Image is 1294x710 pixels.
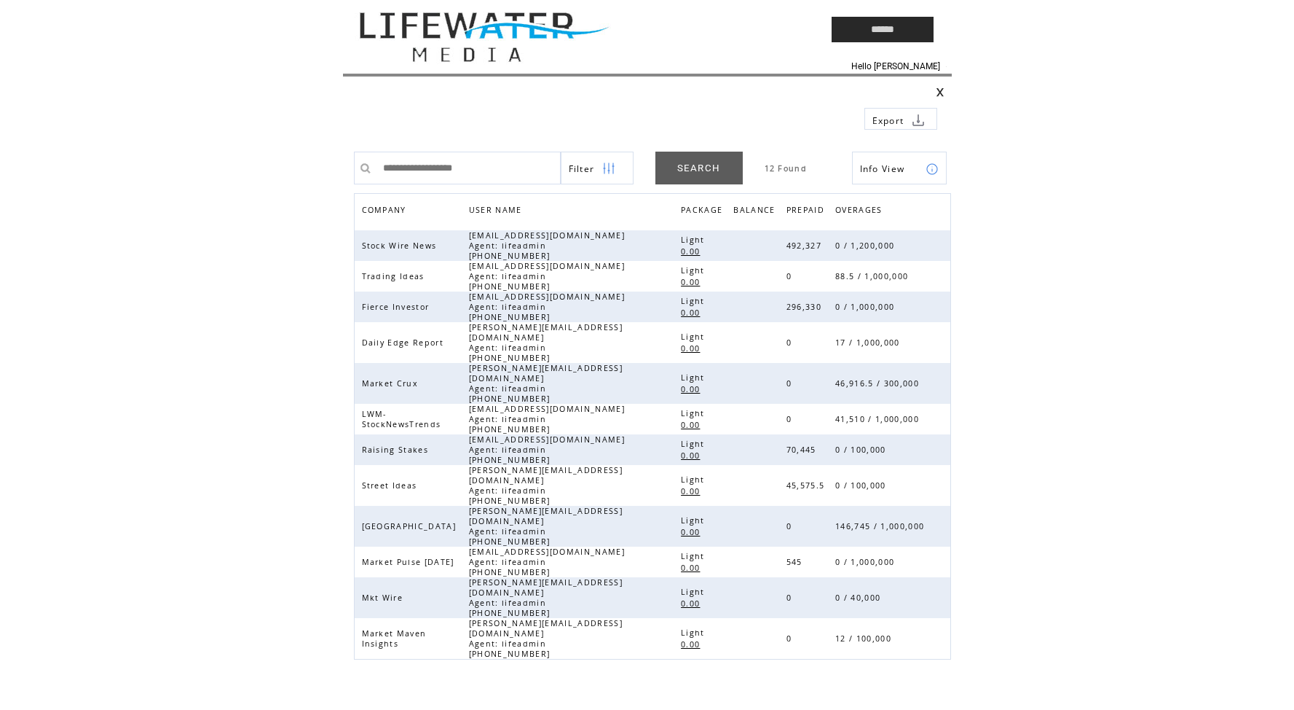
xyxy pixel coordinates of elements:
span: USER NAME [469,201,526,222]
a: 0.00 [681,597,707,609]
span: 46,916.5 / 300,000 [835,378,923,389]
span: Street Ideas [362,480,421,491]
span: [EMAIL_ADDRESS][DOMAIN_NAME] Agent: lifeadmin [PHONE_NUMBER] [469,547,625,577]
span: Market Maven Insights [362,628,427,649]
span: 0 / 1,200,000 [835,241,898,251]
a: 0.00 [681,561,707,574]
span: Market Pulse [DATE] [362,557,458,567]
span: [EMAIL_ADDRESS][DOMAIN_NAME] Agent: lifeadmin [PHONE_NUMBER] [469,404,625,434]
span: Export to csv file [872,114,904,127]
span: 12 / 100,000 [835,633,895,644]
span: Light [681,372,709,383]
span: 0.00 [681,639,703,649]
span: Trading Ideas [362,271,428,281]
span: Show filters [569,163,595,175]
a: PREPAID [786,201,832,222]
a: 0.00 [681,342,707,354]
span: Light [681,628,709,638]
span: 0.00 [681,384,703,394]
span: 0 [786,414,795,424]
a: Filter [561,152,634,184]
span: [PERSON_NAME][EMAIL_ADDRESS][DOMAIN_NAME] Agent: lifeadmin [PHONE_NUMBER] [469,618,623,659]
span: [EMAIL_ADDRESS][DOMAIN_NAME] Agent: lifeadmin [PHONE_NUMBER] [469,434,625,465]
a: Info View [852,152,947,184]
img: info.png [926,163,939,176]
a: 0.00 [681,306,707,319]
a: COMPANY [362,205,410,214]
a: 0.00 [681,526,707,538]
span: Daily Edge Report [362,338,448,348]
a: 0.00 [681,383,707,395]
a: 0.00 [681,449,707,461]
span: 0.00 [681,277,703,287]
span: 545 [786,557,806,567]
span: 41,510 / 1,000,000 [835,414,923,424]
span: Light [681,475,709,485]
span: Light [681,439,709,449]
span: BALANCE [733,201,778,222]
span: 88.5 / 1,000,000 [835,271,912,281]
span: [EMAIL_ADDRESS][DOMAIN_NAME] Agent: lifeadmin [PHONE_NUMBER] [469,261,625,292]
span: 0 [786,521,795,531]
a: 0.00 [681,276,707,288]
span: 0.00 [681,563,703,573]
a: 0.00 [681,638,707,650]
span: [PERSON_NAME][EMAIL_ADDRESS][DOMAIN_NAME] Agent: lifeadmin [PHONE_NUMBER] [469,506,623,547]
span: 0 [786,378,795,389]
span: [PERSON_NAME][EMAIL_ADDRESS][DOMAIN_NAME] Agent: lifeadmin [PHONE_NUMBER] [469,322,623,363]
span: 45,575.5 [786,480,829,491]
span: 492,327 [786,241,825,251]
span: OVERAGES [835,201,886,222]
span: [EMAIL_ADDRESS][DOMAIN_NAME] Agent: lifeadmin [PHONE_NUMBER] [469,230,625,261]
a: SEARCH [655,152,743,184]
span: COMPANY [362,201,410,222]
span: Market Crux [362,378,422,389]
span: 146,745 / 1,000,000 [835,521,928,531]
span: 0 / 1,000,000 [835,557,898,567]
span: Show Info View [860,163,905,175]
span: 17 / 1,000,000 [835,338,904,348]
span: 0.00 [681,308,703,318]
span: Raising Stakes [362,445,433,455]
img: download.png [912,114,925,127]
span: Hello [PERSON_NAME] [851,61,940,71]
span: [PERSON_NAME][EMAIL_ADDRESS][DOMAIN_NAME] Agent: lifeadmin [PHONE_NUMBER] [469,465,623,506]
img: filters.png [602,152,615,185]
span: 0 [786,633,795,644]
span: 0.00 [681,527,703,537]
span: 70,445 [786,445,820,455]
span: Light [681,265,709,276]
a: USER NAME [469,205,526,214]
span: Light [681,332,709,342]
span: [PERSON_NAME][EMAIL_ADDRESS][DOMAIN_NAME] Agent: lifeadmin [PHONE_NUMBER] [469,577,623,618]
span: Light [681,587,709,597]
a: 0.00 [681,485,707,497]
span: 0 / 40,000 [835,593,884,603]
span: Light [681,515,709,526]
span: 0 [786,338,795,348]
span: Mkt Wire [362,593,407,603]
span: [EMAIL_ADDRESS][DOMAIN_NAME] Agent: lifeadmin [PHONE_NUMBER] [469,292,625,322]
span: Light [681,235,709,245]
a: OVERAGES [835,201,890,222]
a: BALANCE [733,201,782,222]
span: 0 / 100,000 [835,445,890,455]
span: 296,330 [786,302,825,312]
span: Fierce Investor [362,302,433,312]
span: 0.00 [681,246,703,257]
a: 0.00 [681,245,707,257]
span: 0.00 [681,420,703,430]
span: [GEOGRAPHIC_DATA] [362,521,460,531]
span: 0 / 1,000,000 [835,302,898,312]
span: PREPAID [786,201,828,222]
a: PACKAGE [681,201,730,222]
span: 0.00 [681,343,703,354]
span: Light [681,296,709,306]
span: 0.00 [681,486,703,496]
span: 0 [786,271,795,281]
span: Stock Wire News [362,241,441,251]
span: Light [681,551,709,561]
span: PACKAGE [681,201,726,222]
span: 0 / 100,000 [835,480,890,491]
span: 12 Found [765,163,808,173]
